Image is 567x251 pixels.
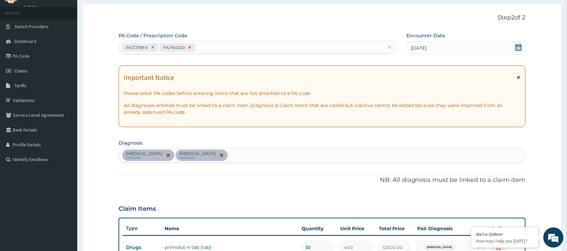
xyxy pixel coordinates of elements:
[476,231,533,237] div: We're Online!
[124,90,521,97] p: Please enter PA codes before entering items that are not attached to a PA code
[14,83,27,89] span: Tariffs
[123,222,161,235] th: Type
[488,222,522,235] th: Actions
[179,151,216,156] p: [MEDICAL_DATA]
[476,238,533,244] p: How may I help you today?
[298,222,337,235] th: Quantity
[12,34,27,50] img: d_794563401_company_1708531726252_794563401
[337,222,376,235] th: Unit Price
[161,222,298,235] th: Name
[119,205,156,213] h3: Claim Items
[411,45,427,51] span: [DATE]
[124,102,521,115] p: All diagnoses entered must be linked to a claim item. Diagnosis & Claim Items that are visible bu...
[124,44,149,51] div: PA/C17BFA
[376,222,414,235] th: Total Price
[161,44,186,51] div: PA/764220
[39,80,93,148] span: We're online!
[165,152,171,158] span: remove selection option
[3,174,128,198] textarea: Type your message and hit 'Enter'
[14,68,28,74] span: Claims
[35,38,113,46] div: Chat with us now
[407,32,445,39] label: Encounter Date
[24,5,40,9] a: Online
[14,23,49,30] span: Switch Providers
[14,38,36,44] span: Dashboard
[119,176,526,185] p: NB: All diagnosis must be linked to a claim item
[110,3,126,19] div: Minimize live chat window
[119,14,526,21] p: Step 2 of 2
[424,244,455,251] span: [MEDICAL_DATA]
[126,151,162,156] p: [MEDICAL_DATA]
[119,32,187,39] label: PA Code / Prescription Code
[119,140,142,146] label: Diagnosis
[179,156,216,160] small: confirmed
[124,74,174,81] h1: Important Notice
[414,222,488,235] th: Pair Diagnosis
[219,152,225,158] span: remove selection option
[126,156,162,160] small: confirmed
